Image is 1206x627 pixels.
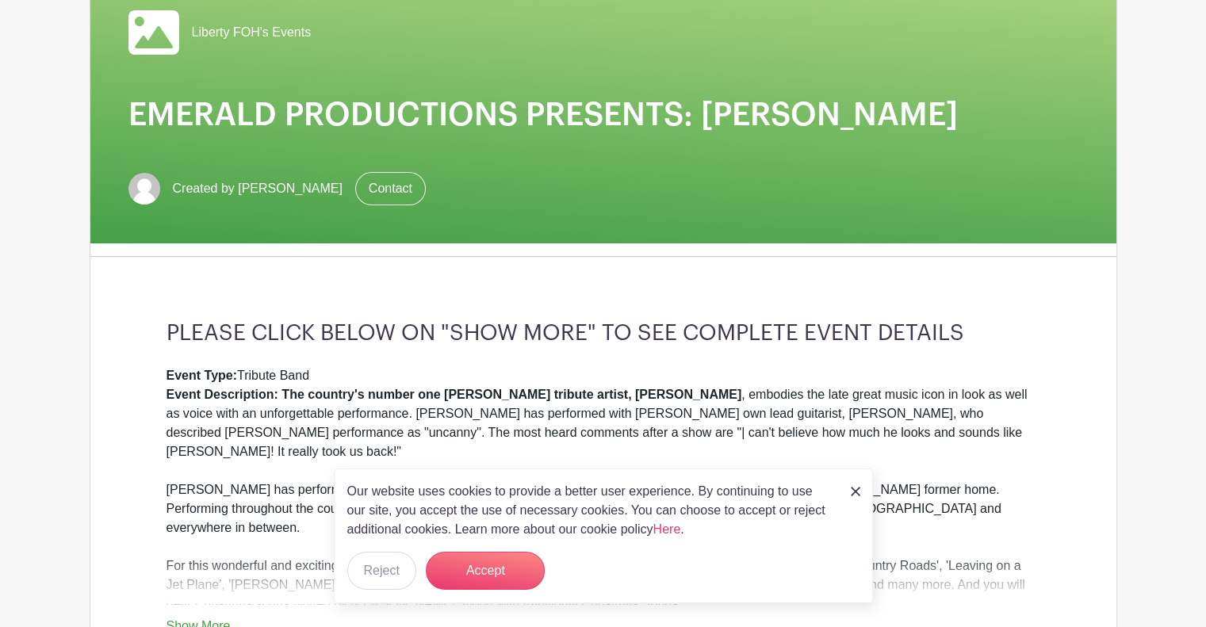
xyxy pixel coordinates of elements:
a: Here [653,522,681,536]
h1: EMERALD PRODUCTIONS PRESENTS: [PERSON_NAME] [128,96,1078,134]
span: Created by [PERSON_NAME] [173,179,343,198]
button: Accept [426,552,545,590]
span: Liberty FOH's Events [192,23,312,42]
img: close_button-5f87c8562297e5c2d7936805f587ecaba9071eb48480494691a3f1689db116b3.svg [851,487,860,496]
p: Our website uses cookies to provide a better user experience. By continuing to use our site, you ... [347,482,834,539]
strong: Event Description: The country's number one [PERSON_NAME] tribute artist, [PERSON_NAME] [167,388,742,401]
strong: Event Type: [167,369,238,382]
img: default-ce2991bfa6775e67f084385cd625a349d9dcbb7a52a09fb2fda1e96e2d18dcdb.png [128,173,160,205]
h3: PLEASE CLICK BELOW ON "SHOW MORE" TO SEE COMPLETE EVENT DETAILS [167,320,1040,347]
a: Contact [355,172,426,205]
button: Reject [347,552,416,590]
